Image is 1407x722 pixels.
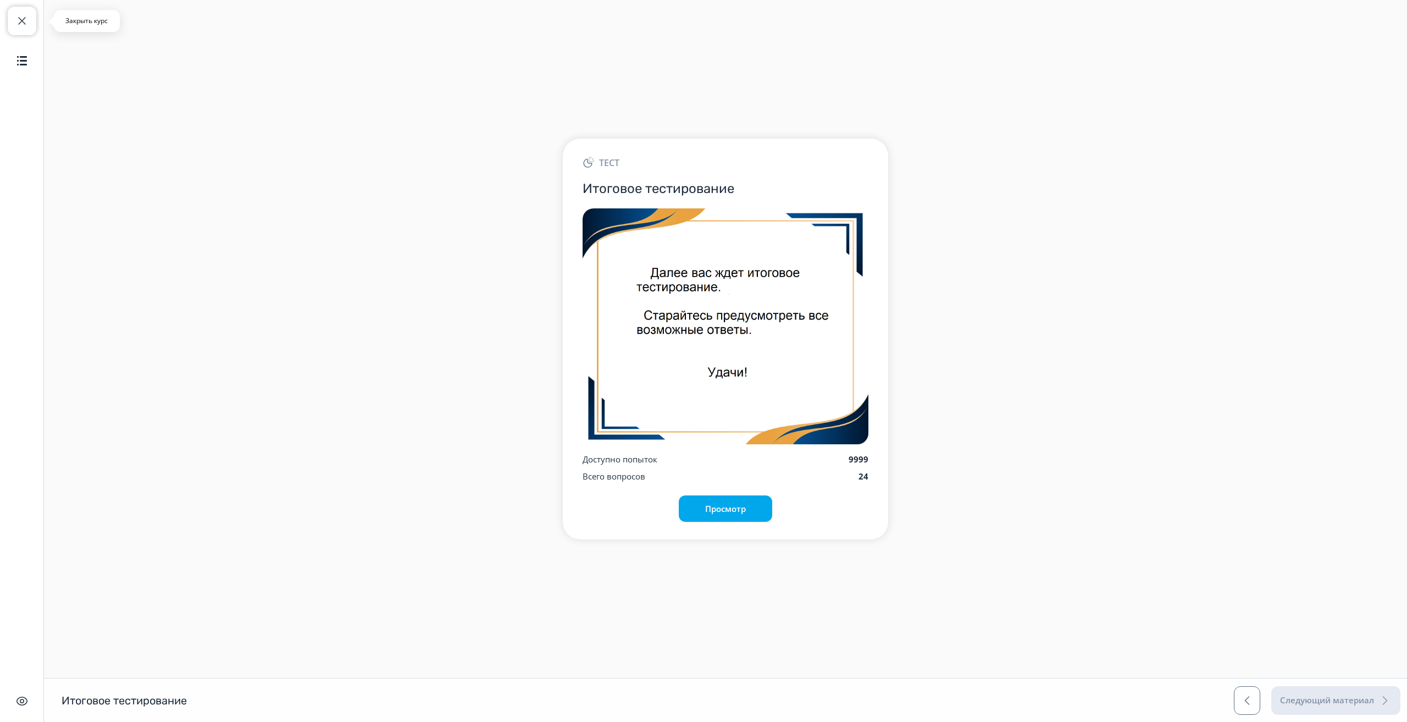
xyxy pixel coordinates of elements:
h3: Итоговое тестирование [583,180,868,197]
p: Закрыть курс [60,16,113,25]
p: Доступно попыток [583,453,657,466]
button: Просмотр [679,495,772,522]
b: 24 [858,471,868,482]
h1: Итоговое тестирование [62,693,187,708]
b: 9999 [849,454,868,465]
img: Содержание [15,54,29,67]
button: Закрыть курс [8,7,36,35]
div: Тест [583,156,868,169]
img: Скрыть интерфейс [15,695,29,708]
p: Всего вопросов [583,470,645,483]
img: /cors/material_images/d1e7580920806e6bfa016342173a265c3b6c6215.png [583,208,868,444]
